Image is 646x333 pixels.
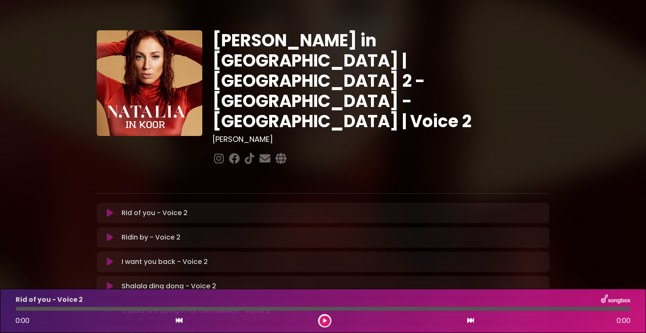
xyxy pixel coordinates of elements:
p: Rid of you - Voice 2 [122,208,188,218]
span: 0:00 [617,316,630,326]
img: songbox-logo-white.png [601,294,630,305]
p: Rid of you - Voice 2 [16,295,83,305]
p: I want you back - Voice 2 [122,257,208,267]
p: Shalala ding dong - Voice 2 [122,281,216,291]
h1: [PERSON_NAME] in [GEOGRAPHIC_DATA] | [GEOGRAPHIC_DATA] 2 - [GEOGRAPHIC_DATA] - [GEOGRAPHIC_DATA] ... [212,30,549,131]
p: Ridin by - Voice 2 [122,232,180,242]
span: 0:00 [16,316,29,325]
h3: [PERSON_NAME] [212,135,549,144]
img: YTVS25JmS9CLUqXqkEhs [97,30,202,136]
